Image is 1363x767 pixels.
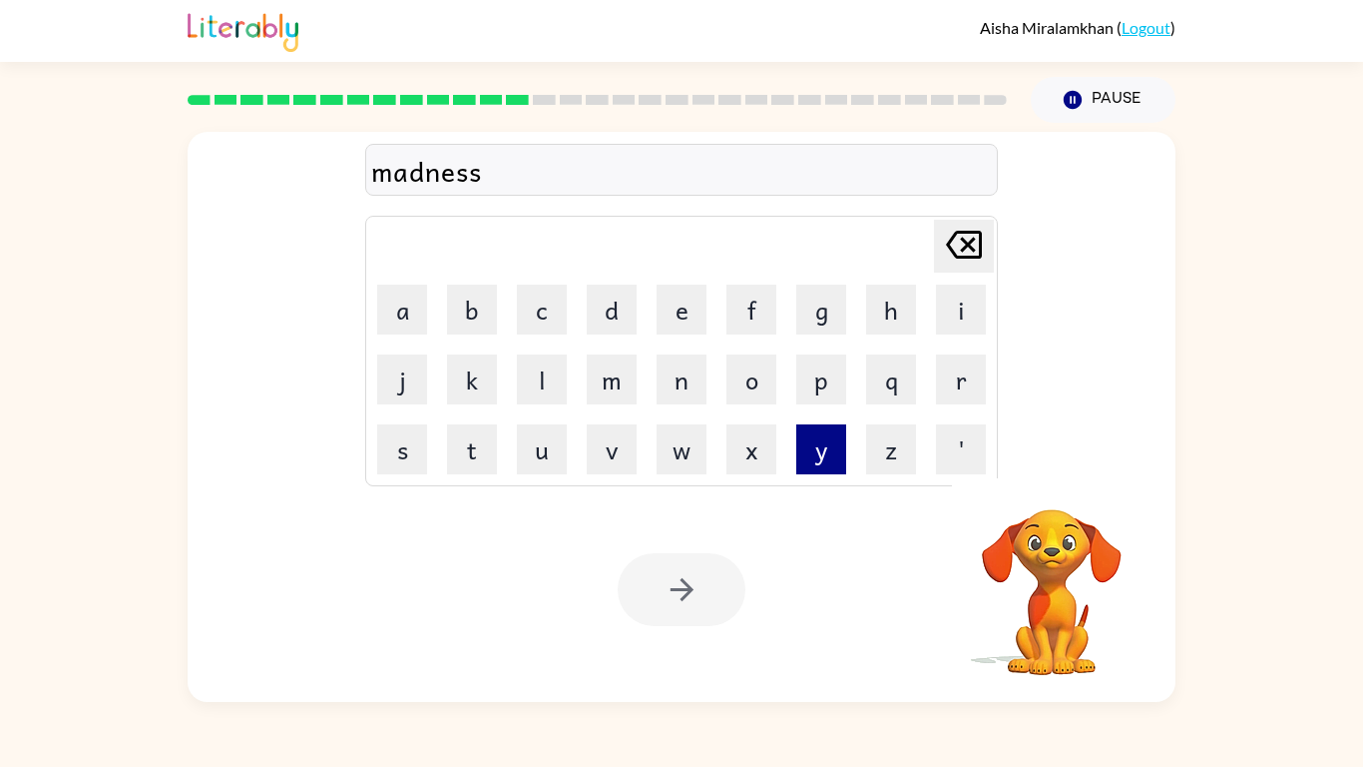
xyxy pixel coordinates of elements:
img: Literably [188,8,298,52]
button: k [447,355,497,404]
button: a [377,285,427,335]
button: Pause [1031,77,1175,123]
button: c [517,285,567,335]
button: r [936,355,986,404]
button: t [447,424,497,474]
button: u [517,424,567,474]
button: o [726,355,776,404]
button: v [587,424,637,474]
button: j [377,355,427,404]
button: h [866,285,916,335]
button: g [796,285,846,335]
button: d [587,285,637,335]
button: i [936,285,986,335]
button: ' [936,424,986,474]
button: y [796,424,846,474]
video: Your browser must support playing .mp4 files to use Literably. Please try using another browser. [952,478,1151,678]
button: l [517,355,567,404]
button: f [726,285,776,335]
div: madness [371,150,992,192]
button: e [657,285,706,335]
div: ( ) [980,18,1175,37]
span: Aisha Miralamkhan [980,18,1117,37]
button: p [796,355,846,404]
button: x [726,424,776,474]
button: m [587,355,637,404]
button: q [866,355,916,404]
button: b [447,285,497,335]
button: n [657,355,706,404]
a: Logout [1122,18,1170,37]
button: w [657,424,706,474]
button: s [377,424,427,474]
button: z [866,424,916,474]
